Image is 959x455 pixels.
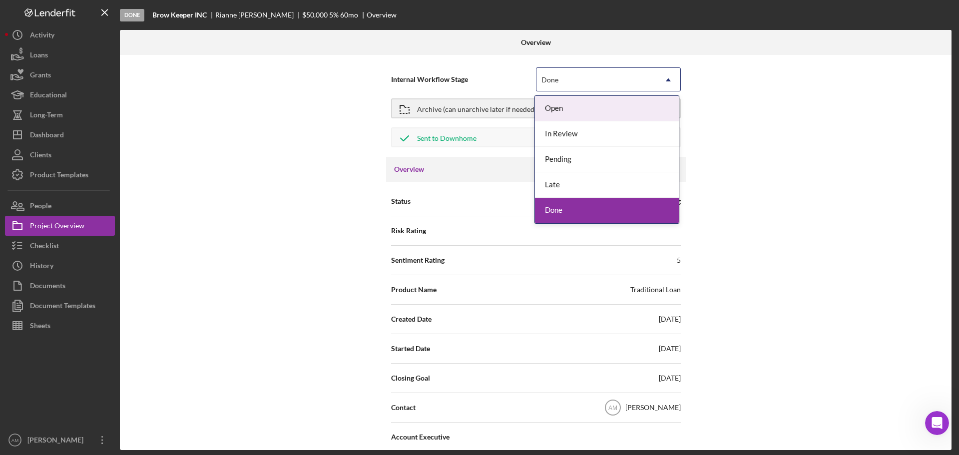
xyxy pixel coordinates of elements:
[391,285,437,295] span: Product Name
[30,65,51,87] div: Grants
[417,99,536,117] div: Archive (can unarchive later if needed)
[5,296,115,316] button: Document Templates
[925,411,949,435] iframe: Intercom live chat
[391,432,450,442] span: Account Executive
[535,147,679,172] div: Pending
[391,74,536,84] span: Internal Workflow Stage
[417,128,477,146] div: Sent to Downhome
[5,65,115,85] button: Grants
[391,98,681,118] button: Archive (can unarchive later if needed)
[659,373,681,383] div: [DATE]
[5,165,115,185] button: Product Templates
[677,255,681,265] div: 5
[535,96,679,121] div: Open
[5,125,115,145] button: Dashboard
[659,344,681,354] div: [DATE]
[25,430,90,453] div: [PERSON_NAME]
[215,11,302,19] div: Rianne [PERSON_NAME]
[120,9,144,21] div: Done
[5,256,115,276] button: History
[391,196,411,206] span: Status
[5,25,115,45] button: Activity
[30,236,59,258] div: Checklist
[30,276,65,298] div: Documents
[5,236,115,256] button: Checklist
[391,127,681,147] button: Sent to Downhome
[30,25,54,47] div: Activity
[5,216,115,236] button: Project Overview
[5,105,115,125] button: Long-Term
[30,125,64,147] div: Dashboard
[30,196,51,218] div: People
[30,85,67,107] div: Educational
[30,256,53,278] div: History
[391,403,416,413] span: Contact
[30,145,51,167] div: Clients
[391,314,432,324] span: Created Date
[535,121,679,147] div: In Review
[5,276,115,296] button: Documents
[659,314,681,324] div: [DATE]
[152,11,207,19] b: Brow Keeper INC
[391,344,430,354] span: Started Date
[5,85,115,105] button: Educational
[329,11,339,19] div: 5 %
[5,196,115,216] button: People
[11,438,18,443] text: AM
[608,405,617,412] text: AM
[5,145,115,165] button: Clients
[630,285,681,295] div: Traditional Loan
[30,105,63,127] div: Long-Term
[394,164,424,174] h3: Overview
[625,403,681,413] div: [PERSON_NAME]
[535,198,679,223] div: Done
[391,373,430,383] span: Closing Goal
[30,165,88,187] div: Product Templates
[541,76,558,84] div: Done
[391,226,426,236] span: Risk Rating
[367,11,397,19] div: Overview
[30,316,50,338] div: Sheets
[30,216,84,238] div: Project Overview
[30,296,95,318] div: Document Templates
[302,11,328,19] div: $50,000
[30,45,48,67] div: Loans
[521,38,551,46] b: Overview
[5,45,115,65] button: Loans
[340,11,358,19] div: 60 mo
[5,316,115,336] button: Sheets
[535,172,679,198] div: Late
[5,430,115,450] button: AM[PERSON_NAME]
[391,255,445,265] span: Sentiment Rating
